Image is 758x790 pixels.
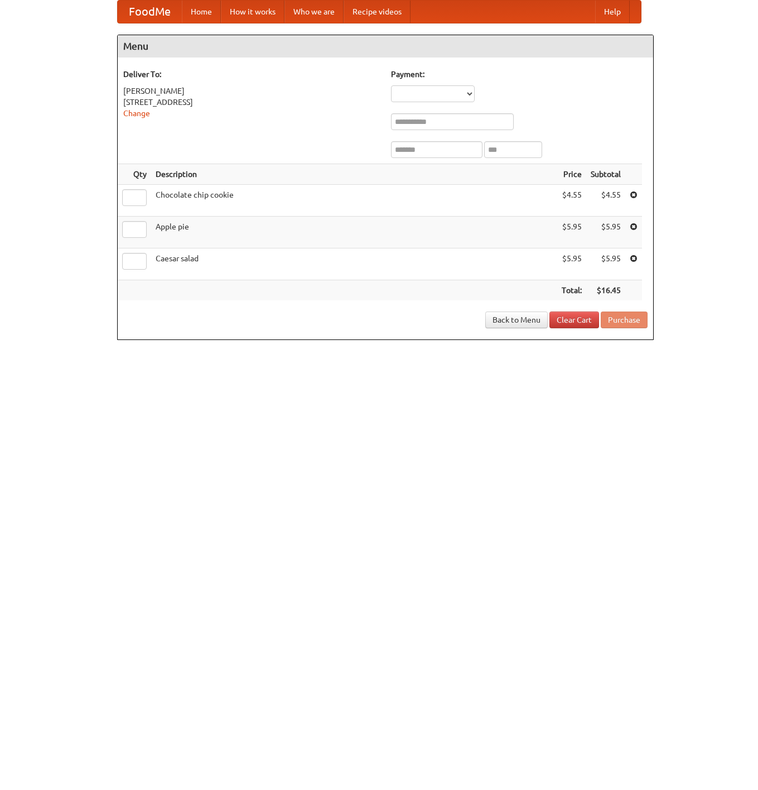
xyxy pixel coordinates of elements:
[586,164,625,185] th: Subtotal
[391,69,648,80] h5: Payment:
[123,69,380,80] h5: Deliver To:
[151,248,557,280] td: Caesar salad
[586,280,625,301] th: $16.45
[586,217,625,248] td: $5.95
[284,1,344,23] a: Who we are
[586,248,625,280] td: $5.95
[118,164,151,185] th: Qty
[118,1,182,23] a: FoodMe
[182,1,221,23] a: Home
[557,164,586,185] th: Price
[151,164,557,185] th: Description
[151,217,557,248] td: Apple pie
[557,280,586,301] th: Total:
[557,217,586,248] td: $5.95
[344,1,411,23] a: Recipe videos
[595,1,630,23] a: Help
[123,97,380,108] div: [STREET_ADDRESS]
[123,85,380,97] div: [PERSON_NAME]
[118,35,653,58] h4: Menu
[601,312,648,328] button: Purchase
[221,1,284,23] a: How it works
[485,312,548,328] a: Back to Menu
[557,248,586,280] td: $5.95
[123,109,150,118] a: Change
[549,312,599,328] a: Clear Cart
[586,185,625,217] td: $4.55
[557,185,586,217] td: $4.55
[151,185,557,217] td: Chocolate chip cookie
